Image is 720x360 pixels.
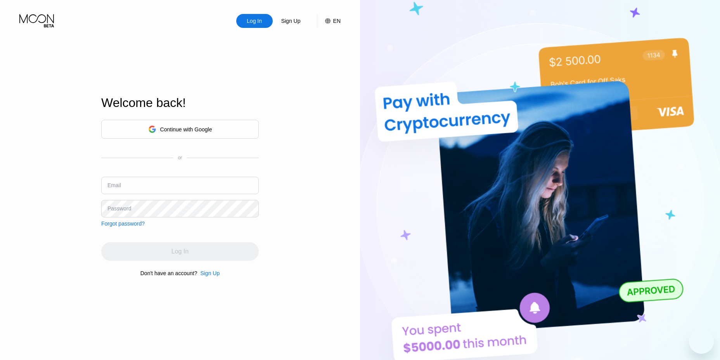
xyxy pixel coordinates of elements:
[689,329,714,354] iframe: Botão para abrir a janela de mensagens
[273,14,309,28] div: Sign Up
[101,220,145,227] div: Forgot password?
[200,270,220,276] div: Sign Up
[101,96,259,110] div: Welcome back!
[107,205,131,212] div: Password
[140,270,197,276] div: Don't have an account?
[197,270,220,276] div: Sign Up
[178,155,182,160] div: or
[246,17,263,25] div: Log In
[236,14,273,28] div: Log In
[333,18,341,24] div: EN
[317,14,341,28] div: EN
[101,120,259,139] div: Continue with Google
[160,126,212,133] div: Continue with Google
[280,17,301,25] div: Sign Up
[107,182,121,188] div: Email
